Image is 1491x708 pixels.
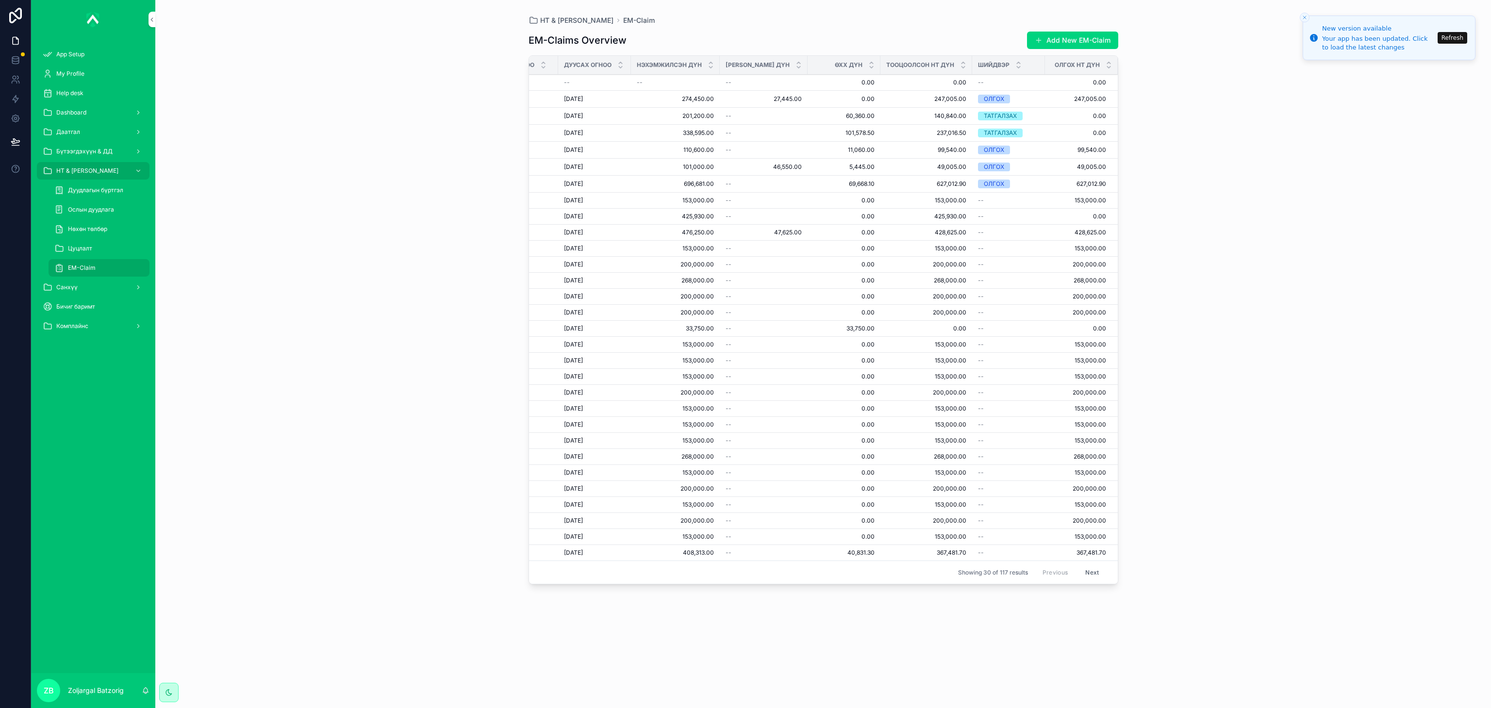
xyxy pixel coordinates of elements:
[37,46,149,63] a: App Setup
[1045,180,1106,188] a: 627,012.90
[637,245,714,252] span: 153,000.00
[623,16,655,25] a: EM-Claim
[56,148,113,155] span: Бүтээгдэхүүн & ДД
[564,180,583,188] span: [DATE]
[813,180,875,188] span: 69,668.10
[56,303,95,311] span: Бичиг баримт
[637,293,714,300] a: 200,000.00
[813,309,875,316] span: 0.00
[886,163,966,171] a: 49,005.00
[637,357,714,364] a: 153,000.00
[68,206,114,214] span: Ослын дуудлага
[726,341,731,348] span: --
[886,79,966,86] a: 0.00
[637,180,714,188] span: 696,681.00
[564,261,583,268] span: [DATE]
[1045,229,1106,236] a: 428,625.00
[37,279,149,296] a: Санхүү
[564,325,625,332] a: [DATE]
[886,213,966,220] span: 425,930.00
[726,180,731,188] span: --
[813,129,875,137] a: 101,578.50
[726,325,802,332] a: --
[564,229,583,236] span: [DATE]
[978,245,984,252] span: --
[637,197,714,204] a: 153,000.00
[886,357,966,364] span: 153,000.00
[564,163,625,171] a: [DATE]
[564,325,583,332] span: [DATE]
[1045,213,1106,220] span: 0.00
[637,341,714,348] span: 153,000.00
[726,79,802,86] a: --
[564,277,583,284] span: [DATE]
[813,261,875,268] span: 0.00
[726,112,731,120] span: --
[886,245,966,252] span: 153,000.00
[86,12,100,27] img: App logo
[726,129,731,137] span: --
[984,112,1017,120] div: ТАТГАЛЗАХ
[886,180,966,188] a: 627,012.90
[1045,309,1106,316] a: 200,000.00
[68,225,107,233] span: Нөхөн төлбөр
[726,229,802,236] span: 47,625.00
[726,373,731,380] span: --
[1045,245,1106,252] span: 153,000.00
[813,213,875,220] span: 0.00
[564,79,625,86] a: --
[886,146,966,154] a: 99,540.00
[56,283,78,291] span: Санхүү
[564,309,583,316] span: [DATE]
[813,245,875,252] span: 0.00
[1045,325,1106,332] a: 0.00
[978,229,984,236] span: --
[1045,261,1106,268] a: 200,000.00
[813,277,875,284] a: 0.00
[978,261,1039,268] a: --
[37,123,149,141] a: Даатгал
[1045,277,1106,284] span: 268,000.00
[726,180,802,188] a: --
[813,357,875,364] span: 0.00
[978,357,1039,364] a: --
[813,112,875,120] span: 60,360.00
[564,146,625,154] a: [DATE]
[1045,79,1106,86] a: 0.00
[564,229,625,236] a: [DATE]
[637,309,714,316] a: 200,000.00
[886,197,966,204] a: 153,000.00
[984,129,1017,137] div: ТАТГАЛЗАХ
[1045,197,1106,204] span: 153,000.00
[637,325,714,332] a: 33,750.00
[813,373,875,380] span: 0.00
[564,112,625,120] a: [DATE]
[1045,146,1106,154] a: 99,540.00
[56,109,86,116] span: Dashboard
[978,277,1039,284] a: --
[564,129,583,137] span: [DATE]
[564,197,583,204] span: [DATE]
[37,65,149,82] a: My Profile
[637,129,714,137] span: 338,595.00
[637,277,714,284] span: 268,000.00
[726,146,802,154] a: --
[886,229,966,236] span: 428,625.00
[1045,357,1106,364] a: 153,000.00
[978,309,1039,316] a: --
[813,79,875,86] span: 0.00
[637,146,714,154] a: 110,600.00
[813,229,875,236] a: 0.00
[1045,95,1106,103] span: 247,005.00
[726,213,802,220] a: --
[978,245,1039,252] a: --
[978,357,984,364] span: --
